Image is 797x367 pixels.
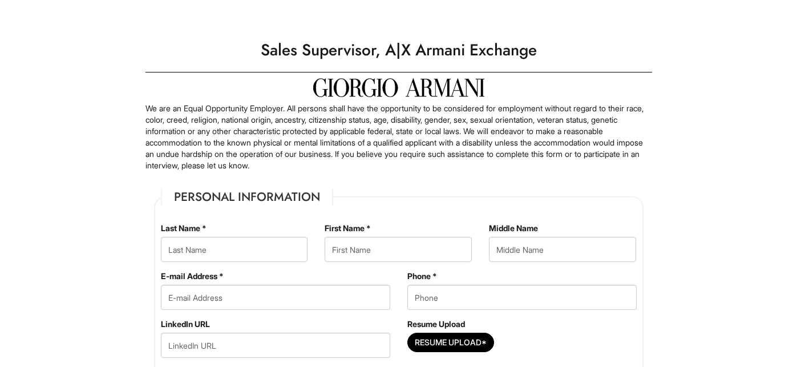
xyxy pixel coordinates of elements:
[161,223,207,234] label: Last Name *
[161,271,224,282] label: E-mail Address *
[489,237,636,262] input: Middle Name
[161,333,390,358] input: LinkedIn URL
[407,271,437,282] label: Phone *
[161,285,390,310] input: E-mail Address
[145,103,652,171] p: We are an Equal Opportunity Employer. All persons shall have the opportunity to be considered for...
[140,34,658,66] h1: Sales Supervisor, A|X Armani Exchange
[313,78,484,97] img: Giorgio Armani
[489,223,538,234] label: Middle Name
[407,333,494,352] button: Resume Upload*Resume Upload*
[161,318,210,330] label: LinkedIn URL
[325,237,472,262] input: First Name
[325,223,371,234] label: First Name *
[161,188,333,205] legend: Personal Information
[161,237,308,262] input: Last Name
[407,318,465,330] label: Resume Upload
[407,285,637,310] input: Phone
